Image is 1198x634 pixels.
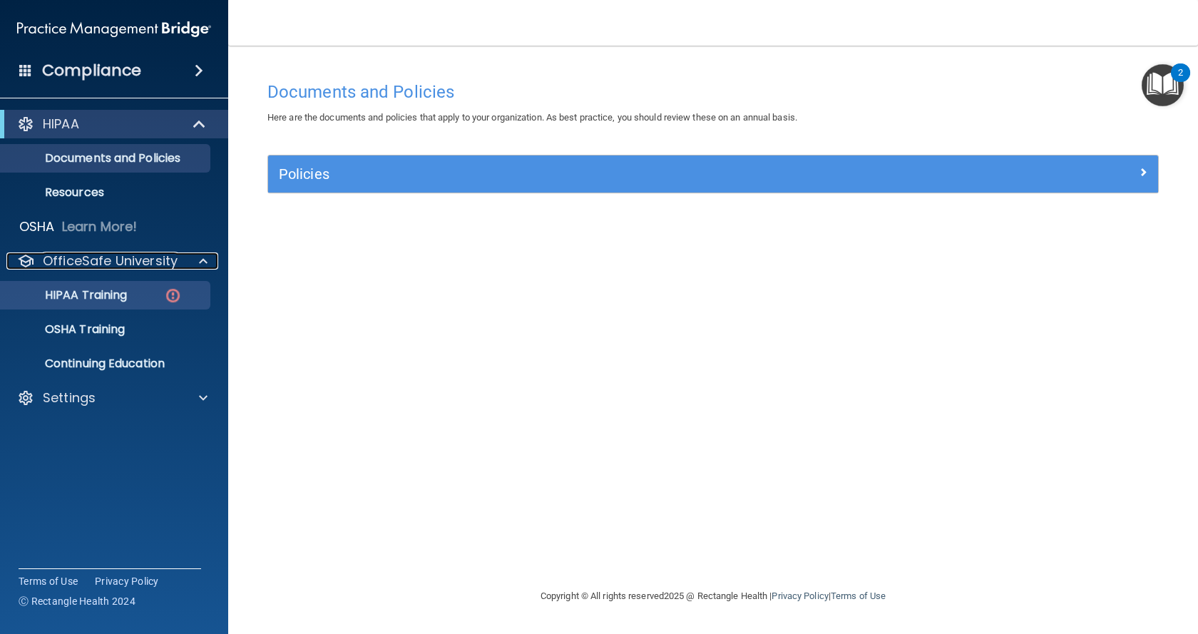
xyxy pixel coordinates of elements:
[267,112,797,123] span: Here are the documents and policies that apply to your organization. As best practice, you should...
[17,15,211,44] img: PMB logo
[17,389,208,407] a: Settings
[279,163,1147,185] a: Policies
[19,218,55,235] p: OSHA
[19,594,135,608] span: Ⓒ Rectangle Health 2024
[43,252,178,270] p: OfficeSafe University
[95,574,159,588] a: Privacy Policy
[772,590,828,601] a: Privacy Policy
[453,573,973,619] div: Copyright © All rights reserved 2025 @ Rectangle Health | |
[1178,73,1183,91] div: 2
[43,116,79,133] p: HIPAA
[279,166,925,182] h5: Policies
[42,61,141,81] h4: Compliance
[43,389,96,407] p: Settings
[951,533,1181,590] iframe: Drift Widget Chat Controller
[164,287,182,305] img: danger-circle.6113f641.png
[1142,64,1184,106] button: Open Resource Center, 2 new notifications
[62,218,138,235] p: Learn More!
[9,322,125,337] p: OSHA Training
[267,83,1159,101] h4: Documents and Policies
[19,574,78,588] a: Terms of Use
[9,185,204,200] p: Resources
[17,252,208,270] a: OfficeSafe University
[9,288,127,302] p: HIPAA Training
[831,590,886,601] a: Terms of Use
[17,116,207,133] a: HIPAA
[9,151,204,165] p: Documents and Policies
[9,357,204,371] p: Continuing Education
